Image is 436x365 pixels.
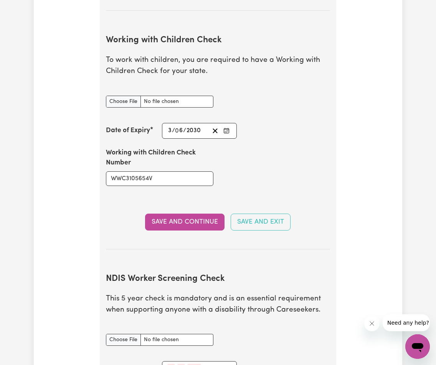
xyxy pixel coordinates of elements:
[106,35,330,46] h2: Working with Children Check
[221,126,232,136] button: Enter the Date of Expiry of your Working with Children Check
[175,128,179,134] span: 0
[209,126,221,136] button: Clear date
[186,126,201,136] input: ----
[405,334,430,359] iframe: Button to launch messaging window
[106,126,150,136] label: Date of Expiry
[106,148,213,168] label: Working with Children Check Number
[183,127,186,134] span: /
[106,55,330,77] p: To work with children, you are required to have a Working with Children Check for your state.
[175,126,183,136] input: --
[172,127,175,134] span: /
[106,274,330,284] h2: NDIS Worker Screening Check
[231,214,291,231] button: Save and Exit
[106,294,330,316] p: This 5 year check is mandatory and is an essential requirement when supporting anyone with a disa...
[383,314,430,331] iframe: Message from company
[168,126,172,136] input: --
[364,316,380,331] iframe: Close message
[145,214,225,231] button: Save and Continue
